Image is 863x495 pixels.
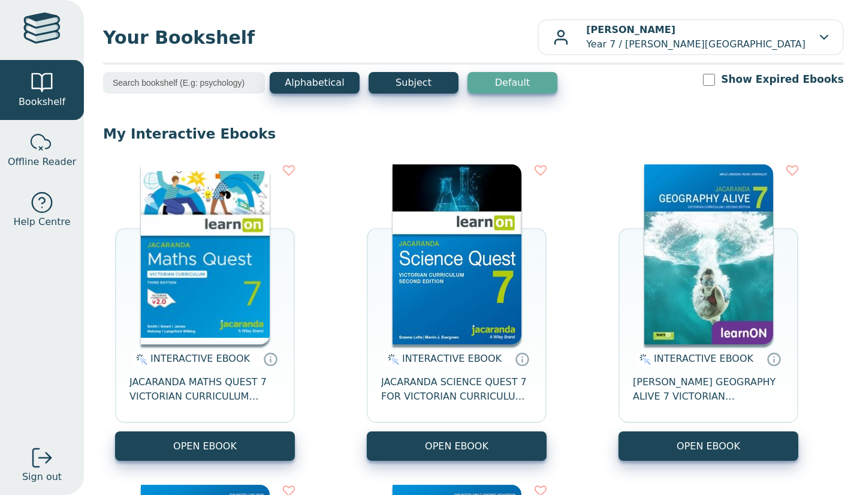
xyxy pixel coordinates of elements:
button: [PERSON_NAME]Year 7 / [PERSON_NAME][GEOGRAPHIC_DATA] [538,19,844,55]
label: Show Expired Ebooks [721,72,844,87]
button: Subject [369,72,458,94]
button: OPEN EBOOK [367,431,547,461]
span: INTERACTIVE EBOOK [402,353,502,364]
span: Bookshelf [19,95,65,109]
a: Interactive eBooks are accessed online via the publisher’s portal. They contain interactive resou... [767,352,781,366]
span: Offline Reader [8,155,76,169]
a: Interactive eBooks are accessed online via the publisher’s portal. They contain interactive resou... [263,352,277,366]
span: JACARANDA MATHS QUEST 7 VICTORIAN CURRICULUM LEARNON EBOOK 3E [129,375,280,404]
button: Default [467,72,557,94]
span: Your Bookshelf [103,24,538,51]
span: INTERACTIVE EBOOK [150,353,250,364]
button: OPEN EBOOK [115,431,295,461]
p: My Interactive Ebooks [103,125,844,143]
img: interactive.svg [636,352,651,367]
span: [PERSON_NAME] GEOGRAPHY ALIVE 7 VICTORIAN CURRICULUM LEARNON EBOOK 2E [633,375,784,404]
span: INTERACTIVE EBOOK [654,353,753,364]
span: Sign out [22,470,62,484]
b: [PERSON_NAME] [586,24,675,35]
img: cc9fd0c4-7e91-e911-a97e-0272d098c78b.jpg [644,164,773,344]
button: Alphabetical [270,72,360,94]
p: Year 7 / [PERSON_NAME][GEOGRAPHIC_DATA] [586,23,805,52]
input: Search bookshelf (E.g: psychology) [103,72,265,94]
span: JACARANDA SCIENCE QUEST 7 FOR VICTORIAN CURRICULUM LEARNON 2E EBOOK [381,375,532,404]
button: OPEN EBOOK [618,431,798,461]
img: interactive.svg [384,352,399,367]
a: Interactive eBooks are accessed online via the publisher’s portal. They contain interactive resou... [515,352,529,366]
img: b87b3e28-4171-4aeb-a345-7fa4fe4e6e25.jpg [141,164,270,344]
span: Help Centre [13,215,70,229]
img: 329c5ec2-5188-ea11-a992-0272d098c78b.jpg [393,164,521,344]
img: interactive.svg [132,352,147,367]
